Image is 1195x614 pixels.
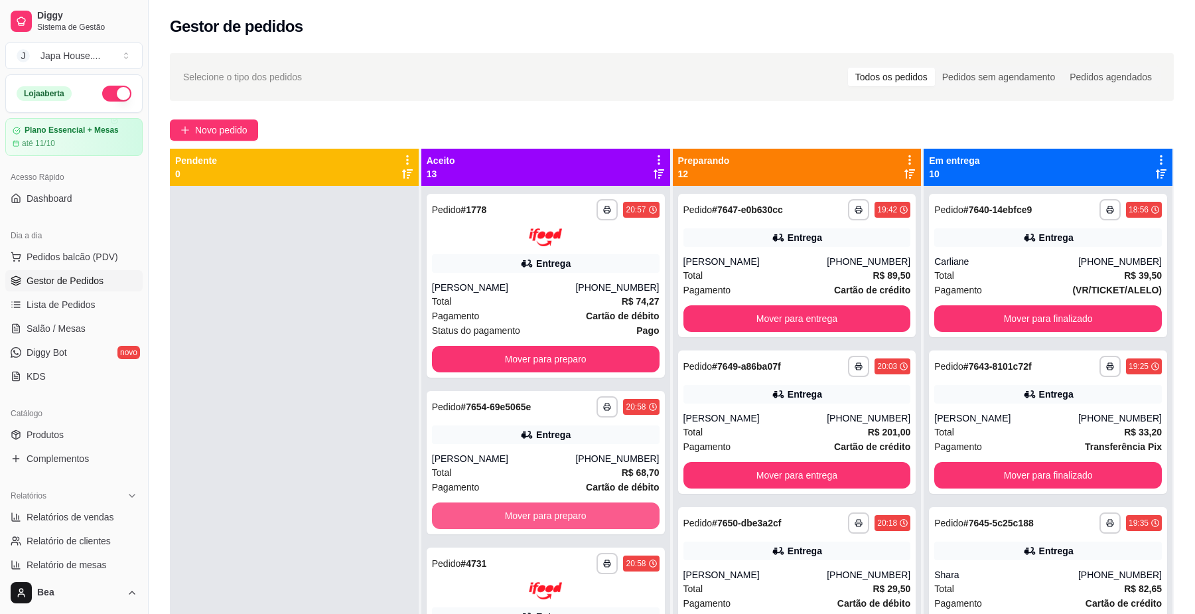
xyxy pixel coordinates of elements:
span: Total [934,581,954,596]
strong: Cartão de crédito [834,441,910,452]
span: Pedido [432,402,461,412]
span: Pedido [432,204,461,215]
span: Total [683,581,703,596]
div: 20:57 [626,204,646,215]
div: 19:25 [1129,361,1149,372]
div: [PERSON_NAME] [432,452,576,465]
span: Complementos [27,452,89,465]
div: [PERSON_NAME] [934,412,1078,425]
strong: Cartão de débito [586,482,659,493]
article: Plano Essencial + Mesas [25,125,119,135]
p: 0 [175,167,217,181]
strong: R$ 82,65 [1124,583,1162,594]
div: [PHONE_NUMBER] [1078,255,1162,268]
span: KDS [27,370,46,383]
strong: Cartão de débito [837,598,910,609]
span: Pagamento [683,596,731,611]
h2: Gestor de pedidos [170,16,303,37]
p: Em entrega [929,154,979,167]
button: Mover para finalizado [934,462,1162,489]
span: Produtos [27,428,64,441]
strong: # 1778 [460,204,486,215]
span: Bea [37,587,121,599]
span: J [17,49,30,62]
span: Status do pagamento [432,323,520,338]
button: Novo pedido [170,119,258,141]
div: [PHONE_NUMBER] [1078,568,1162,581]
div: 18:56 [1129,204,1149,215]
p: 12 [678,167,730,181]
div: Todos os pedidos [848,68,935,86]
span: Pagamento [934,596,982,611]
div: Acesso Rápido [5,167,143,188]
div: Entrega [536,257,571,270]
span: Diggy [37,10,137,22]
strong: # 7645-5c25c188 [963,518,1034,528]
button: Mover para preparo [432,346,660,372]
p: Pendente [175,154,217,167]
p: 13 [427,167,455,181]
span: Pagamento [432,480,480,495]
a: Relatório de clientes [5,530,143,552]
div: Entrega [788,231,822,244]
span: Relatórios de vendas [27,510,114,524]
strong: R$ 68,70 [622,467,660,478]
a: KDS [5,366,143,387]
a: DiggySistema de Gestão [5,5,143,37]
strong: R$ 201,00 [868,427,911,437]
a: Lista de Pedidos [5,294,143,315]
span: Pagamento [934,439,982,454]
span: Pagamento [683,439,731,454]
span: Relatório de clientes [27,534,111,548]
a: Dashboard [5,188,143,209]
span: Total [432,465,452,480]
button: Pedidos balcão (PDV) [5,246,143,268]
div: [PHONE_NUMBER] [575,452,659,465]
div: Entrega [1039,544,1074,558]
span: Total [432,294,452,309]
span: Lista de Pedidos [27,298,96,311]
span: Pedido [934,204,963,215]
strong: # 7654-69e5065e [460,402,531,412]
button: Mover para entrega [683,462,911,489]
a: Plano Essencial + Mesasaté 11/10 [5,118,143,156]
a: Produtos [5,424,143,445]
strong: # 7647-e0b630cc [712,204,783,215]
span: Pedido [683,518,713,528]
a: Salão / Mesas [5,318,143,339]
a: Relatório de mesas [5,554,143,576]
strong: # 7640-14ebfce9 [963,204,1032,215]
span: Dashboard [27,192,72,205]
div: Entrega [788,544,822,558]
div: 20:58 [626,402,646,412]
span: Pedido [683,204,713,215]
span: Pedido [934,361,963,372]
div: 20:58 [626,558,646,569]
div: [PHONE_NUMBER] [827,412,910,425]
span: plus [180,125,190,135]
span: Novo pedido [195,123,247,137]
div: 19:42 [877,204,897,215]
div: Entrega [1039,388,1074,401]
div: [PHONE_NUMBER] [1078,412,1162,425]
span: Pagamento [934,283,982,297]
strong: Cartão de débito [586,311,659,321]
button: Mover para finalizado [934,305,1162,332]
div: Carliane [934,255,1078,268]
strong: Transferência Pix [1085,441,1162,452]
span: Salão / Mesas [27,322,86,335]
div: [PERSON_NAME] [683,255,827,268]
a: Diggy Botnovo [5,342,143,363]
strong: # 7643-8101c72f [963,361,1032,372]
strong: Cartão de crédito [1086,598,1162,609]
button: Select a team [5,42,143,69]
div: [PERSON_NAME] [432,281,576,294]
strong: (VR/TICKET/ALELO) [1072,285,1162,295]
div: Pedidos sem agendamento [935,68,1062,86]
img: ifood [529,582,562,600]
span: Sistema de Gestão [37,22,137,33]
strong: Pago [636,325,659,336]
div: Entrega [788,388,822,401]
div: [PHONE_NUMBER] [575,281,659,294]
strong: Cartão de crédito [834,285,910,295]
